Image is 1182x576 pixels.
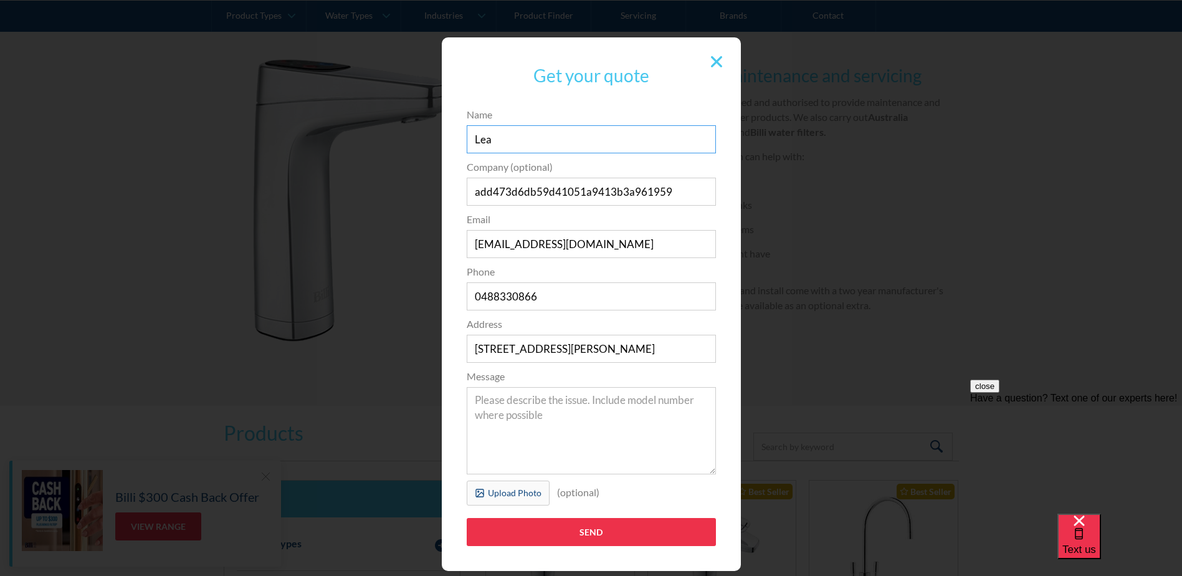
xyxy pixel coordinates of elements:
[467,264,716,279] label: Phone
[467,317,716,332] label: Address
[467,518,716,546] input: Send
[550,481,607,504] div: (optional)
[970,380,1182,529] iframe: podium webchat widget prompt
[467,107,716,122] label: Name
[467,62,716,89] h3: Get your quote
[467,369,716,384] label: Message
[467,481,550,506] label: Upload Photo
[467,160,716,175] label: Company (optional)
[1057,514,1182,576] iframe: podium webchat widget bubble
[467,212,716,227] label: Email
[488,486,541,499] div: Upload Photo
[460,107,722,559] form: Popup Form Servicing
